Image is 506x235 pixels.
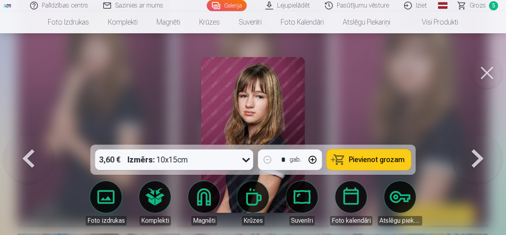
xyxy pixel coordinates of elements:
[182,181,226,225] a: Magnēti
[229,11,271,33] a: Suvenīri
[470,1,486,10] span: Grozs
[147,11,190,33] a: Magnēti
[400,11,468,33] a: Visi produkti
[140,216,171,225] div: Komplekti
[190,11,229,33] a: Krūzes
[242,216,264,225] div: Krūzes
[349,156,405,163] span: Pievienot grozam
[38,11,98,33] a: Foto izdrukas
[98,11,147,33] a: Komplekti
[378,181,422,225] a: Atslēgu piekariņi
[327,149,411,170] button: Pievienot grozam
[271,11,333,33] a: Foto kalendāri
[133,181,177,225] a: Komplekti
[330,216,372,225] div: Foto kalendāri
[128,154,155,165] strong: Izmērs :
[95,149,125,170] div: 3,60 €
[329,181,373,225] a: Foto kalendāri
[231,181,275,225] a: Krūzes
[128,149,188,170] div: 10x15cm
[191,216,217,225] div: Magnēti
[289,216,315,225] div: Suvenīri
[290,155,302,164] div: gab.
[86,216,126,225] div: Foto izdrukas
[280,181,324,225] a: Suvenīri
[84,181,128,225] a: Foto izdrukas
[378,216,422,225] div: Atslēgu piekariņi
[3,3,12,8] img: /fa1
[333,11,400,33] a: Atslēgu piekariņi
[489,1,498,10] span: 5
